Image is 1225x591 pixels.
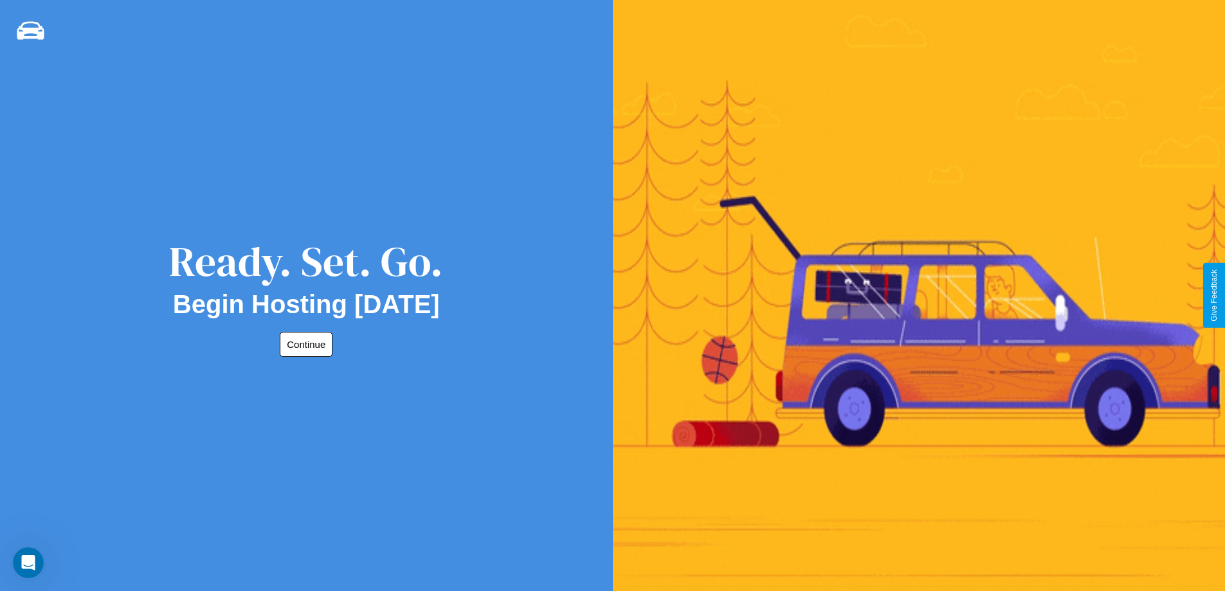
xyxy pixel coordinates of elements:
div: Give Feedback [1210,269,1219,322]
div: Ready. Set. Go. [169,233,443,290]
iframe: Intercom live chat [13,547,44,578]
h2: Begin Hosting [DATE] [173,290,440,319]
button: Continue [280,332,332,357]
